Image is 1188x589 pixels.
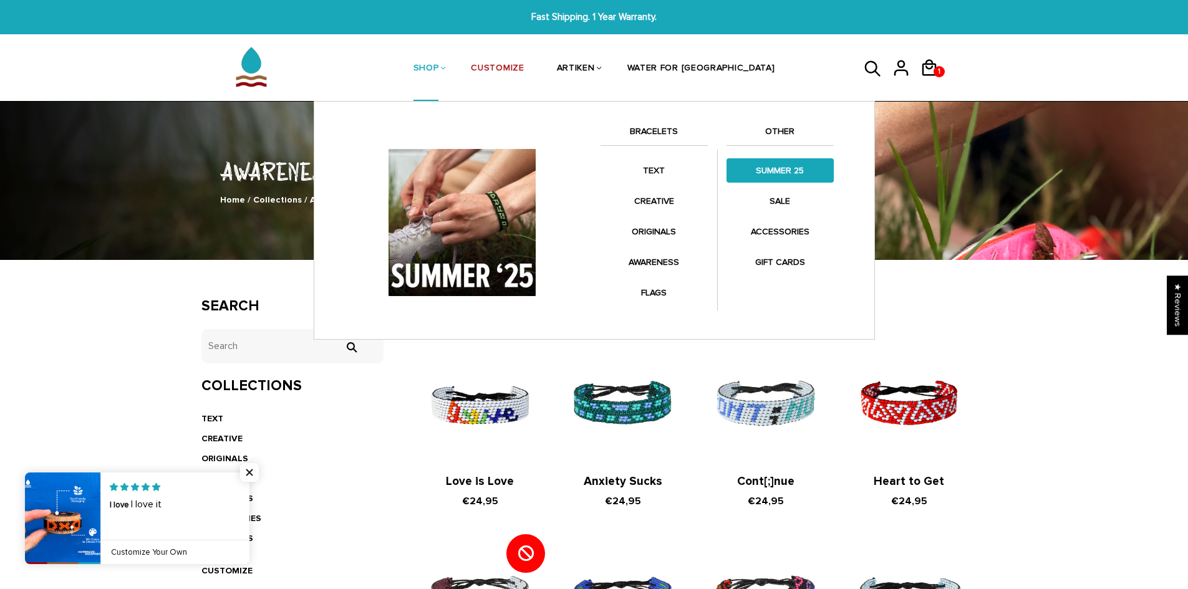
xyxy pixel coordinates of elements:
h1: AWARENESS [201,154,987,187]
a: GIFT CARDS [727,250,834,274]
span: Fast Shipping. 1 Year Warranty. [364,10,824,24]
a: Heart to Get [874,474,944,489]
a: BRACELETS [601,124,708,145]
h3: Search [201,297,384,315]
a: ACCESSORIES [727,219,834,244]
span: €24,95 [891,495,927,507]
span: €24,95 [748,495,784,507]
a: Love is Love [446,474,514,489]
input: Search [339,342,364,353]
a: WATER FOR [GEOGRAPHIC_DATA] [627,36,775,102]
a: CREATIVE [201,433,243,444]
a: Home [220,194,245,205]
span: / [248,194,251,205]
a: ARTIKEN [557,36,595,102]
a: ORIGINALS [601,219,708,244]
span: €24,95 [605,495,641,507]
a: CUSTOMIZE [471,36,524,102]
h3: Collections [201,377,384,395]
a: AWARENESS [601,250,708,274]
a: CREATIVE [601,189,708,213]
a: 1 [920,81,948,83]
a: TEXT [601,158,708,183]
div: Click to open Judge.me floating reviews tab [1167,275,1188,335]
a: Collections [253,194,302,205]
a: OTHER [727,124,834,145]
span: €24,95 [462,495,498,507]
a: Cont[;]nue [737,474,794,489]
span: AWARENESS [310,194,362,205]
a: SALE [727,189,834,213]
a: CUSTOMIZE [201,565,253,576]
span: Close popup widget [240,463,259,482]
a: TEXT [201,413,223,424]
a: SUMMER 25 [727,158,834,183]
span: / [304,194,307,205]
a: FLAGS [601,280,708,305]
a: ORIGINALS [201,453,248,464]
a: SHOP [413,36,439,102]
span: 1 [935,63,944,80]
a: Anxiety Sucks [584,474,662,489]
input: Search [201,329,384,363]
